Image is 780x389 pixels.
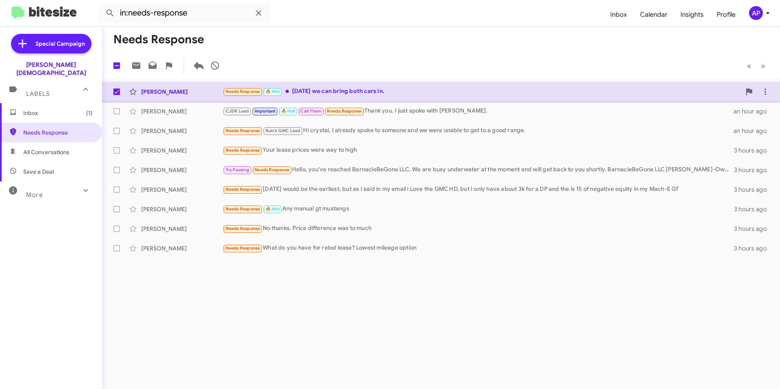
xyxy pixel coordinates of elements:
[749,6,763,20] div: AP
[226,206,260,212] span: Needs Response
[281,108,295,114] span: 🔥 Hot
[266,206,279,212] span: 🔥 Hot
[226,226,260,231] span: Needs Response
[223,87,741,96] div: [DATE] we can bring both cars in.
[226,167,249,172] span: Try Pausing
[761,61,765,71] span: »
[733,107,773,115] div: an hour ago
[223,224,734,233] div: No thanks. Price difference was to much
[23,109,93,117] span: Inbox
[23,148,69,156] span: All Conversations
[300,108,321,114] span: Call Them
[255,167,289,172] span: Needs Response
[141,88,223,96] div: [PERSON_NAME]
[747,61,751,71] span: «
[255,108,276,114] span: Important
[710,3,742,27] a: Profile
[141,146,223,155] div: [PERSON_NAME]
[734,205,773,213] div: 3 hours ago
[11,34,91,53] a: Special Campaign
[226,148,260,153] span: Needs Response
[604,3,634,27] a: Inbox
[86,109,93,117] span: (1)
[634,3,674,27] a: Calendar
[26,191,43,199] span: More
[223,106,733,116] div: Thank you. I just spoke with [PERSON_NAME].
[742,57,770,74] nav: Page navigation example
[223,204,734,214] div: Any manual gt mustangs
[734,225,773,233] div: 3 hours ago
[327,108,361,114] span: Needs Response
[223,243,734,253] div: What do you have for rebel lease? Lowest mileage option
[226,187,260,192] span: Needs Response
[226,245,260,251] span: Needs Response
[266,128,301,133] span: Buick GMC Lead
[113,33,204,46] h1: Needs Response
[141,225,223,233] div: [PERSON_NAME]
[141,107,223,115] div: [PERSON_NAME]
[226,128,260,133] span: Needs Response
[99,3,270,23] input: Search
[141,186,223,194] div: [PERSON_NAME]
[35,40,85,48] span: Special Campaign
[226,89,260,94] span: Needs Response
[266,89,279,94] span: 🔥 Hot
[26,90,50,97] span: Labels
[23,168,54,176] span: Save a Deal
[223,126,733,135] div: Hi crystal, I already spoke to someone and we were unable to get to a good range.
[226,108,249,114] span: CJDR Lead
[733,127,773,135] div: an hour ago
[23,128,93,137] span: Needs Response
[223,185,734,194] div: [DATE] would be the earliest, but as I said in my email i Love the GMC HD, but I only have about ...
[674,3,710,27] a: Insights
[141,244,223,252] div: [PERSON_NAME]
[223,146,734,155] div: Your lease prices were way to high
[734,244,773,252] div: 3 hours ago
[141,205,223,213] div: [PERSON_NAME]
[734,186,773,194] div: 3 hours ago
[756,57,770,74] button: Next
[141,127,223,135] div: [PERSON_NAME]
[223,165,734,175] div: Hello, you've reached BarnacleBeGone LLC. We are busy underwater at the moment and will get back ...
[141,166,223,174] div: [PERSON_NAME]
[742,57,756,74] button: Previous
[742,6,771,20] button: AP
[734,146,773,155] div: 3 hours ago
[734,166,773,174] div: 3 hours ago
